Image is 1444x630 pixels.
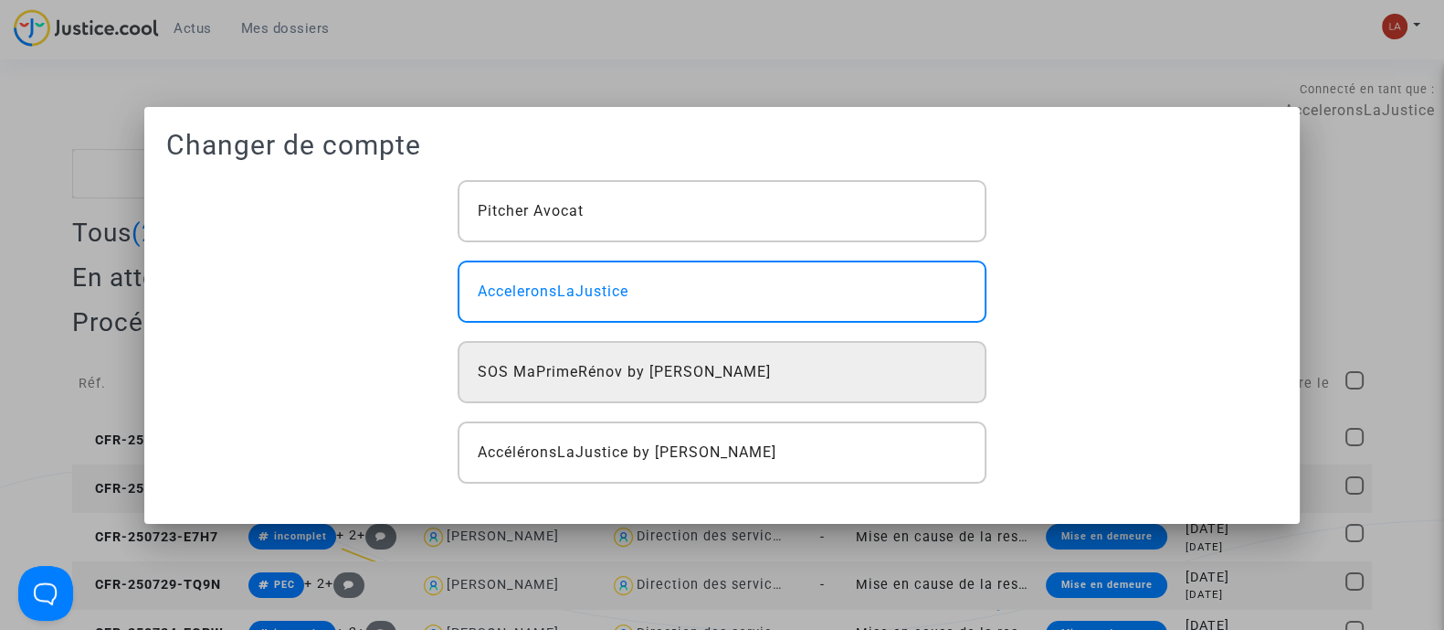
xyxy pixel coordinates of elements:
[478,361,771,383] span: SOS MaPrimeRénov by [PERSON_NAME]
[478,442,776,464] span: AccéléronsLaJustice by [PERSON_NAME]
[166,129,1278,162] h1: Changer de compte
[478,200,584,222] span: Pitcher Avocat
[478,281,628,303] span: AcceleronsLaJustice
[18,566,73,621] iframe: Help Scout Beacon - Open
